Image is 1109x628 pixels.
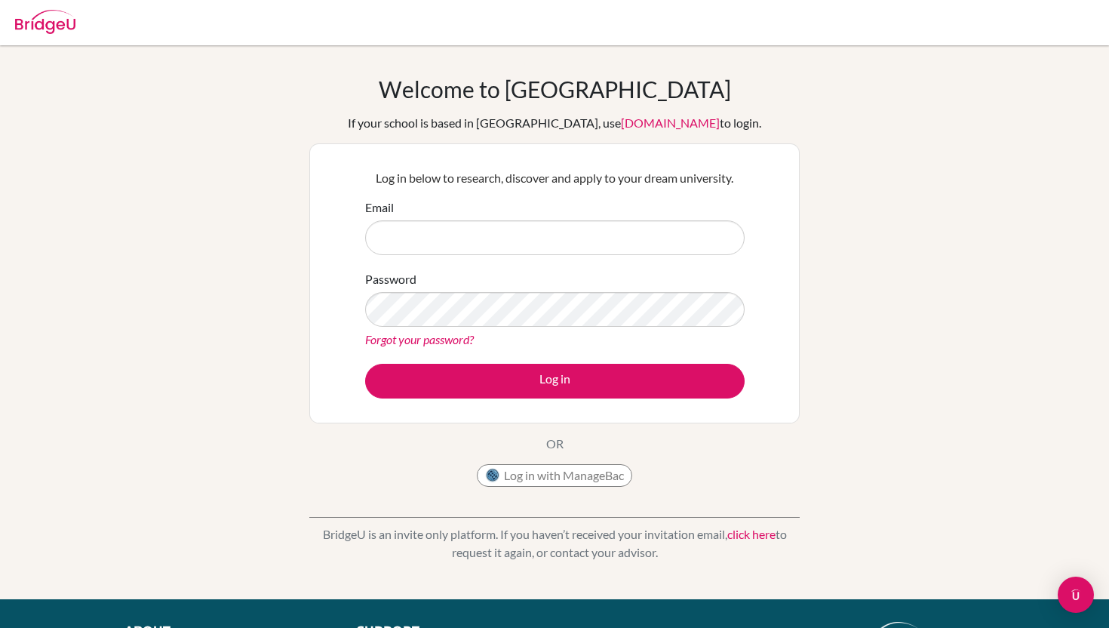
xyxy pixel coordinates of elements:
div: If your school is based in [GEOGRAPHIC_DATA], use to login. [348,114,761,132]
label: Password [365,270,416,288]
h1: Welcome to [GEOGRAPHIC_DATA] [379,75,731,103]
p: OR [546,435,564,453]
a: [DOMAIN_NAME] [621,115,720,130]
div: Open Intercom Messenger [1058,577,1094,613]
p: BridgeU is an invite only platform. If you haven’t received your invitation email, to request it ... [309,525,800,562]
label: Email [365,199,394,217]
p: Log in below to research, discover and apply to your dream university. [365,169,745,187]
a: click here [727,527,776,541]
img: Bridge-U [15,10,75,34]
a: Forgot your password? [365,332,474,346]
button: Log in [365,364,745,399]
button: Log in with ManageBac [477,464,632,487]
